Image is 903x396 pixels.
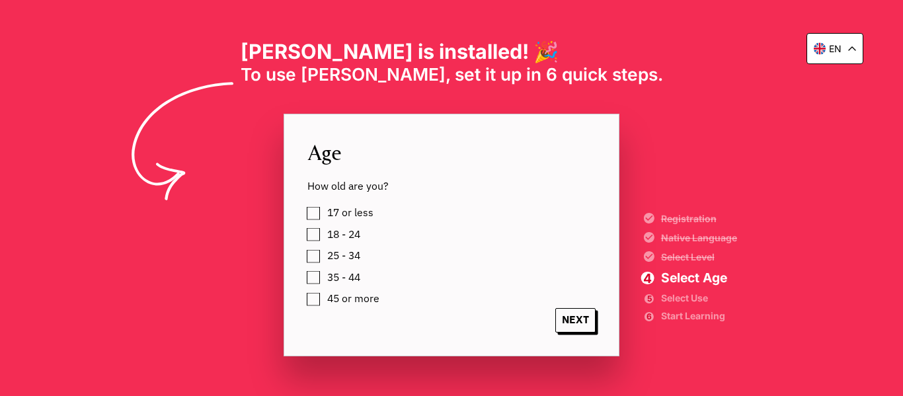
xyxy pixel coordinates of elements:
[307,179,596,192] span: How old are you?
[241,64,663,85] span: To use [PERSON_NAME], set it up in 6 quick steps.
[661,253,737,262] span: Select Level
[327,250,360,262] span: 25 - 34
[327,272,360,284] span: 35 - 44
[327,229,360,241] span: 18 - 24
[241,40,663,64] h1: [PERSON_NAME] is installed! 🎉
[661,214,737,223] span: Registration
[829,43,842,54] p: en
[327,207,373,219] span: 17 or less
[307,138,596,167] span: Age
[661,294,737,302] span: Select Use
[327,293,379,305] span: 45 or more
[661,272,737,284] span: Select Age
[661,312,737,320] span: Start Learning
[661,233,737,243] span: Native Language
[555,308,596,333] span: NEXT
